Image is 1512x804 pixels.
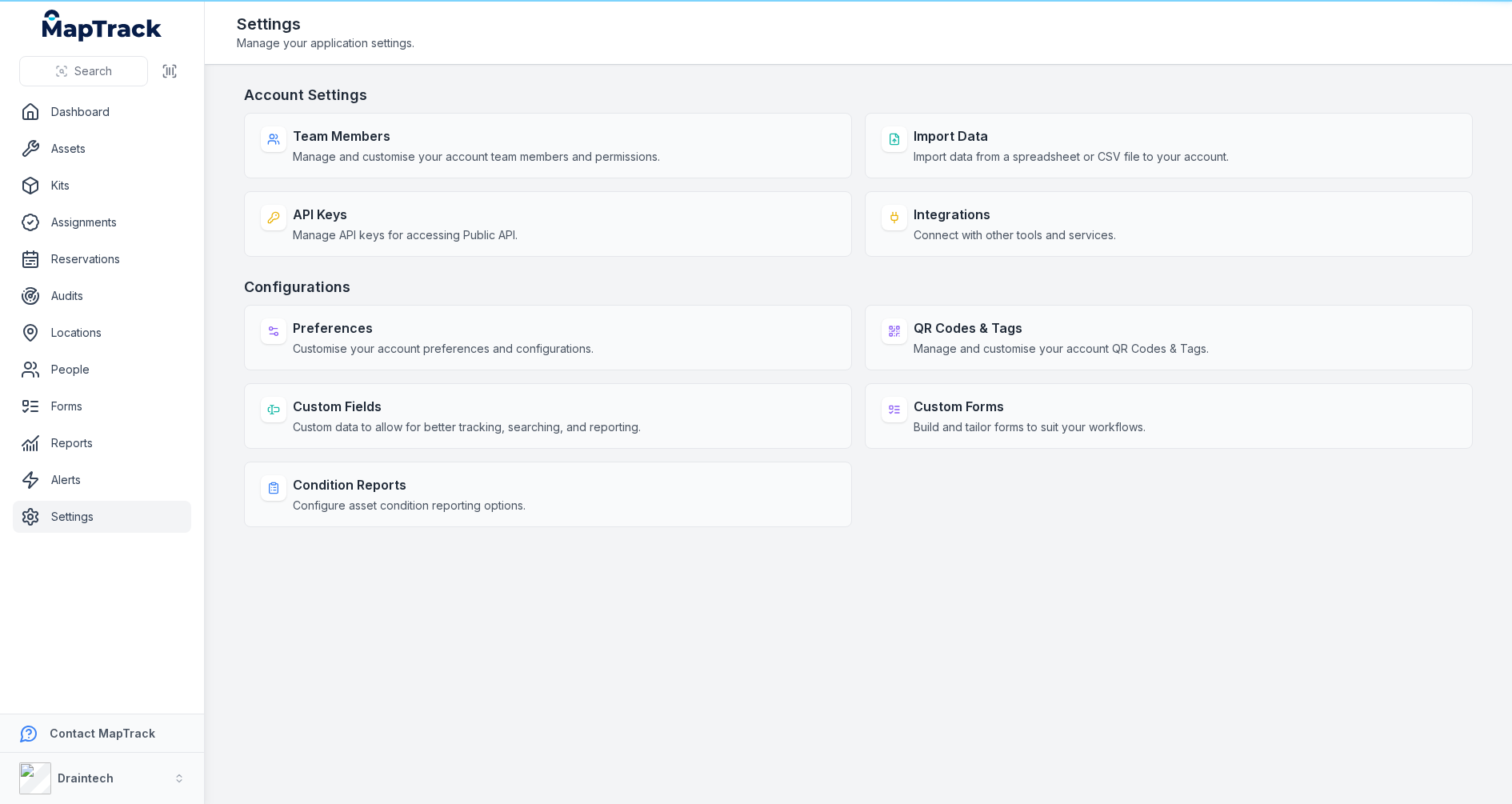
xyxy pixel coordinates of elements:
span: Custom data to allow for better tracking, searching, and reporting. [293,419,641,435]
a: Condition ReportsConfigure asset condition reporting options. [244,462,852,527]
h2: Settings [237,13,414,35]
strong: Preferences [293,318,594,338]
a: Kits [13,170,191,202]
span: Connect with other tools and services. [914,227,1116,243]
strong: Draintech [58,771,114,785]
a: Assignments [13,206,191,238]
span: Manage and customise your account QR Codes & Tags. [914,341,1209,357]
span: Build and tailor forms to suit your workflows. [914,419,1146,435]
span: Customise your account preferences and configurations. [293,341,594,357]
strong: API Keys [293,205,518,224]
a: PreferencesCustomise your account preferences and configurations. [244,305,852,370]
a: MapTrack [42,10,162,42]
strong: Import Data [914,126,1229,146]
a: Audits [13,280,191,312]
a: Custom FieldsCustom data to allow for better tracking, searching, and reporting. [244,383,852,449]
span: Manage your application settings. [237,35,414,51]
h3: Configurations [244,276,1473,298]
span: Import data from a spreadsheet or CSV file to your account. [914,149,1229,165]
a: People [13,354,191,386]
a: Team MembersManage and customise your account team members and permissions. [244,113,852,178]
strong: Team Members [293,126,660,146]
strong: Integrations [914,205,1116,224]
strong: Contact MapTrack [50,726,155,740]
h3: Account Settings [244,84,1473,106]
span: Manage and customise your account team members and permissions. [293,149,660,165]
a: Locations [13,317,191,349]
a: Settings [13,501,191,533]
strong: Condition Reports [293,475,526,494]
a: Alerts [13,464,191,496]
a: Dashboard [13,96,191,128]
a: Reports [13,427,191,459]
span: Configure asset condition reporting options. [293,498,526,514]
a: Import DataImport data from a spreadsheet or CSV file to your account. [865,113,1473,178]
strong: QR Codes & Tags [914,318,1209,338]
a: Reservations [13,243,191,275]
a: IntegrationsConnect with other tools and services. [865,191,1473,257]
a: Custom FormsBuild and tailor forms to suit your workflows. [865,383,1473,449]
strong: Custom Fields [293,397,641,416]
a: Forms [13,390,191,422]
span: Manage API keys for accessing Public API. [293,227,518,243]
a: Assets [13,133,191,165]
a: API KeysManage API keys for accessing Public API. [244,191,852,257]
span: Search [74,63,112,79]
button: Search [19,56,148,86]
strong: Custom Forms [914,397,1146,416]
a: QR Codes & TagsManage and customise your account QR Codes & Tags. [865,305,1473,370]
